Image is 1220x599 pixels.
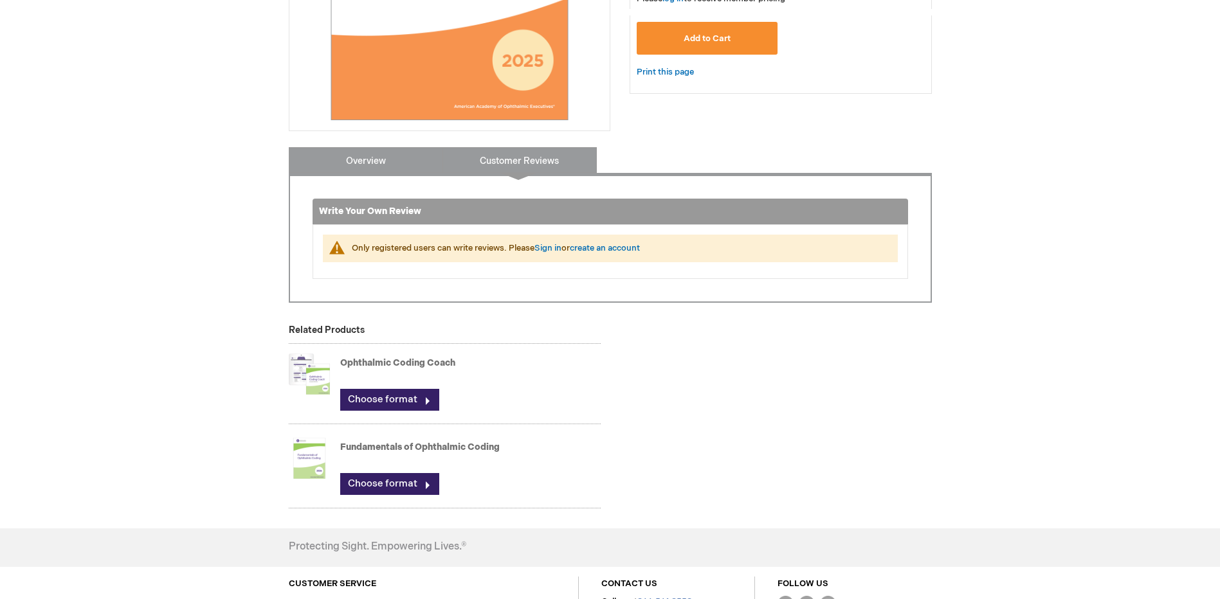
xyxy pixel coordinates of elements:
a: CONTACT US [601,578,657,589]
a: Fundamentals of Ophthalmic Coding [340,442,500,452]
img: Ophthalmic Coding Coach [289,348,330,400]
a: Print this page [637,64,694,80]
a: create an account [570,243,640,253]
button: Add to Cart [637,22,778,55]
span: Add to Cart [684,33,731,44]
a: Choose format [340,389,439,411]
a: CUSTOMER SERVICE [289,578,376,589]
a: FOLLOW US [778,578,828,589]
a: Choose format [340,473,439,495]
img: Fundamentals of Ophthalmic Coding [289,433,330,484]
strong: Write Your Own Review [319,206,421,217]
h4: Protecting Sight. Empowering Lives.® [289,541,466,553]
a: Sign in [534,243,561,253]
a: Overview [289,147,443,173]
div: Only registered users can write reviews. Please or [352,242,885,255]
a: Ophthalmic Coding Coach [340,357,455,368]
strong: Related Products [289,325,365,335]
a: Customer Reviews [442,147,597,173]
